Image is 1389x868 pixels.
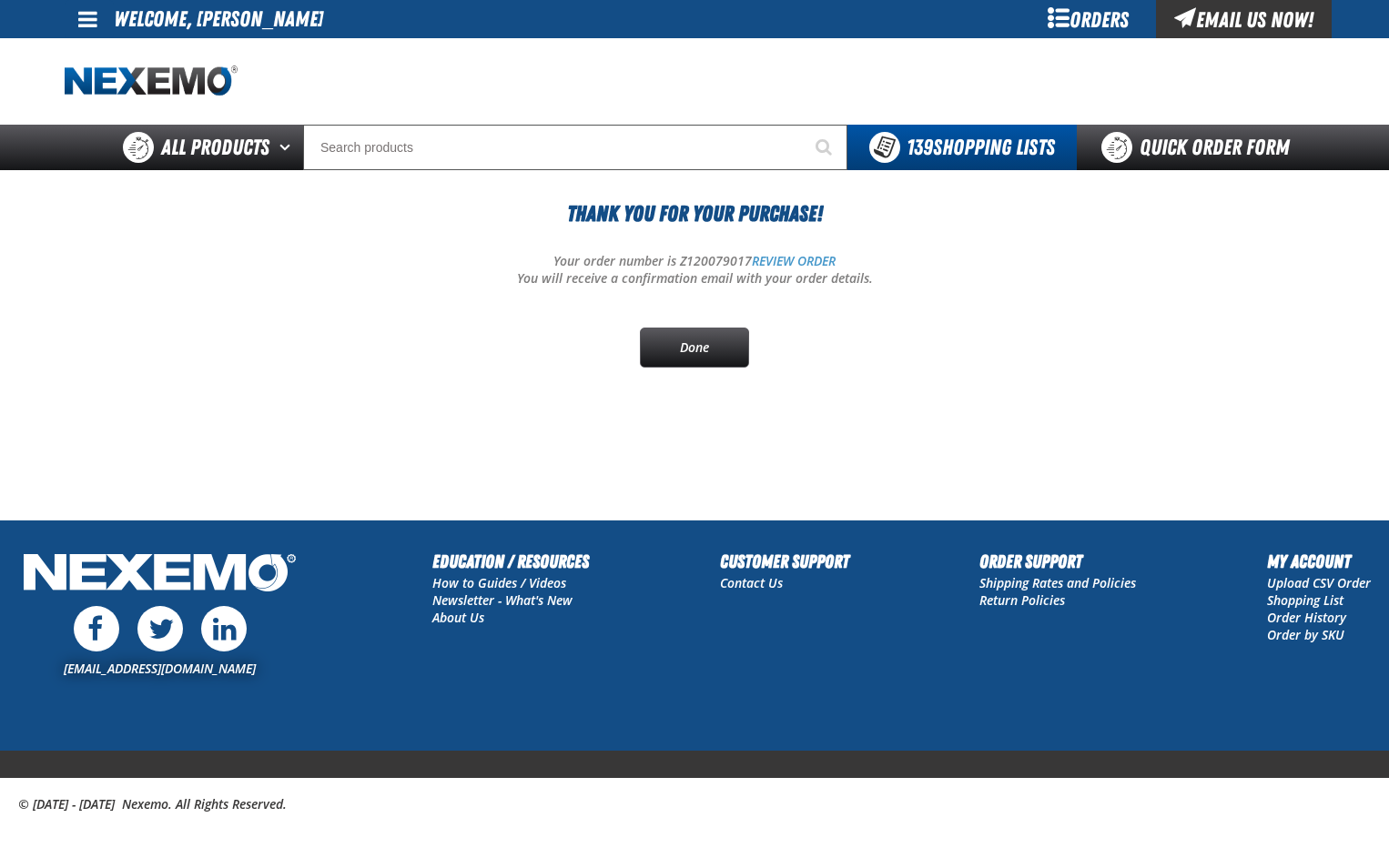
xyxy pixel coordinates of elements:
[802,125,847,170] button: Start Searching
[65,270,1324,288] p: You will receive a confirmation email with your order details.
[432,591,573,609] a: Newsletter - What's New
[303,125,847,170] input: Search
[65,197,1324,230] h1: Thank You For Your Purchase!
[720,548,849,575] h2: Customer Support
[161,131,269,164] span: All Products
[979,591,1065,609] a: Return Policies
[979,574,1136,591] a: Shipping Rates and Policies
[847,125,1077,170] button: You have 139 Shopping Lists. Open to view details
[1267,574,1371,591] a: Upload CSV Order
[979,548,1136,575] h2: Order Support
[273,125,303,170] button: Open All Products pages
[65,253,1324,270] p: Your order number is Z120079017
[1267,591,1343,609] a: Shopping List
[64,660,256,677] a: [EMAIL_ADDRESS][DOMAIN_NAME]
[65,66,238,97] a: Home
[640,328,749,368] a: Done
[720,574,783,591] a: Contact Us
[1267,548,1371,575] h2: My Account
[432,574,566,591] a: How to Guides / Videos
[18,548,301,601] img: Nexemo Logo
[907,135,1055,160] span: Shopping Lists
[65,66,238,97] img: Nexemo logo
[907,135,933,160] strong: 139
[432,548,589,575] h2: Education / Resources
[432,609,484,626] a: About Us
[1267,626,1344,643] a: Order by SKU
[1267,609,1346,626] a: Order History
[752,252,836,269] a: REVIEW ORDER
[1077,125,1323,170] a: Quick Order Form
